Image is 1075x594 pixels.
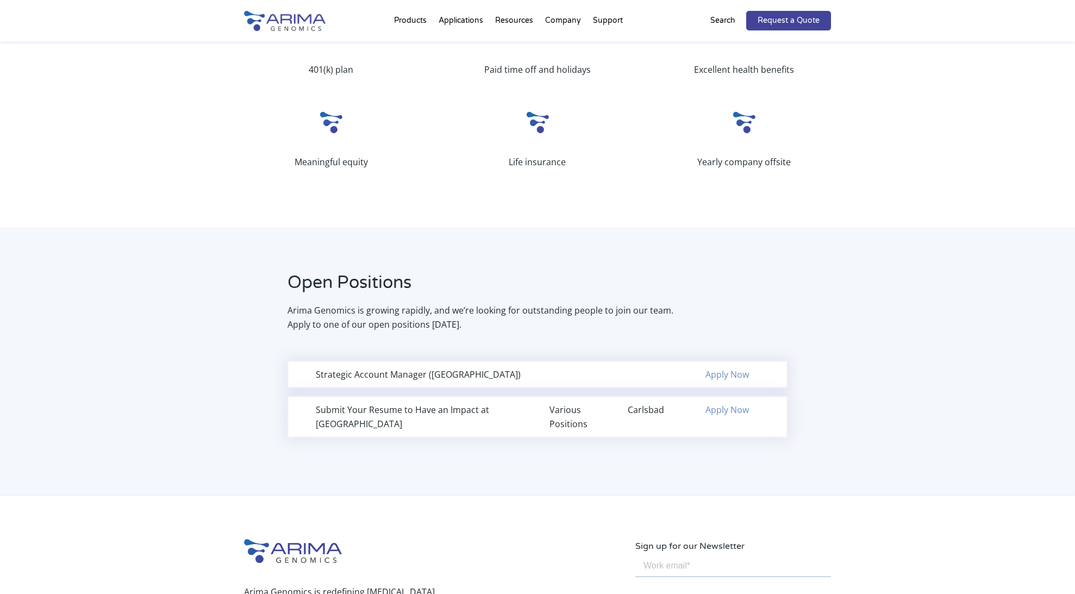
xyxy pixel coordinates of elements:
[287,271,676,303] h2: Open Positions
[244,539,342,563] img: Arima-Genomics-logo
[244,155,418,169] p: Meaningful equity
[657,155,831,169] p: Yearly company offsite
[244,11,326,31] img: Arima-Genomics-logo
[549,403,603,431] div: Various Positions
[451,62,624,77] p: Paid time off and holidays
[316,403,526,431] div: Submit Your Resume to Have an Impact at [GEOGRAPHIC_DATA]
[287,303,676,332] p: Arima Genomics is growing rapidly, and we’re looking for outstanding people to join our team. App...
[315,106,347,139] img: Arima_Small_Logo
[705,404,749,416] a: Apply Now
[451,155,624,169] p: Life insurance
[316,367,526,382] div: Strategic Account Manager ([GEOGRAPHIC_DATA])
[635,539,831,553] p: Sign up for our Newsletter
[728,106,760,139] img: Arima_Small_Logo
[244,62,418,77] p: 401(k) plan
[628,403,682,417] div: Carlsbad
[657,62,831,77] p: Excellent health benefits
[705,368,749,380] a: Apply Now
[746,11,831,30] a: Request a Quote
[521,106,554,139] img: Arima_Small_Logo
[710,14,735,28] p: Search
